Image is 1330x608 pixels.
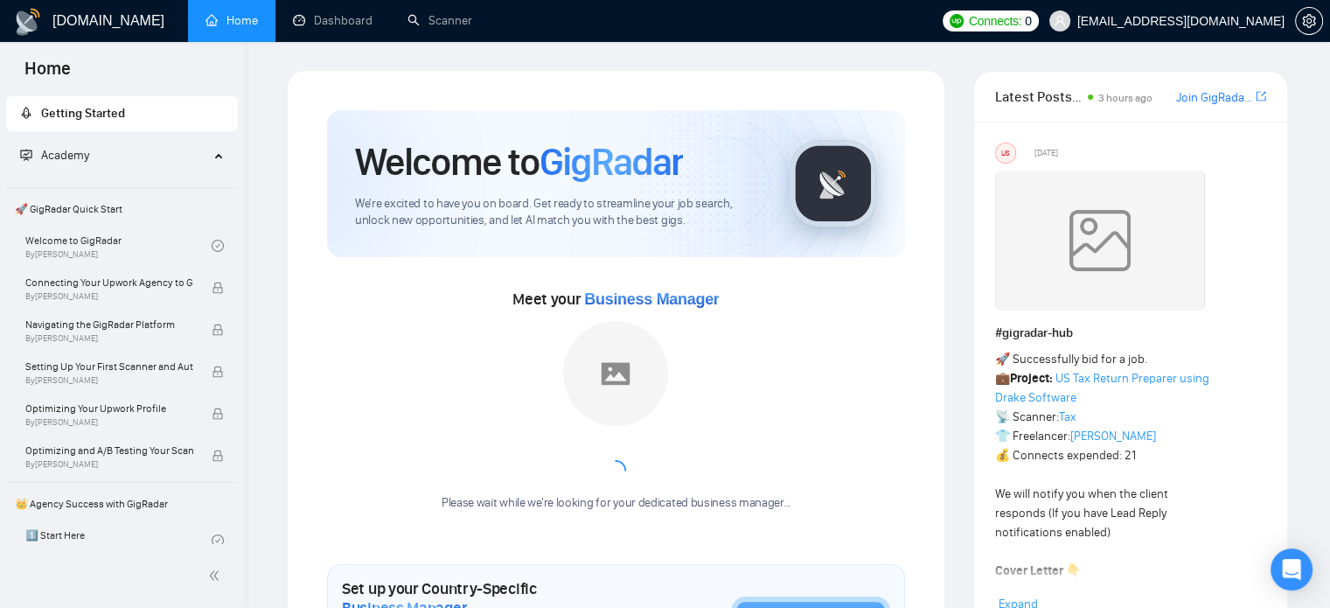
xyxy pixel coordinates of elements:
[1010,371,1053,386] strong: Project:
[563,321,668,426] img: placeholder.png
[25,227,212,265] a: Welcome to GigRadarBy[PERSON_NAME]
[407,13,472,28] a: searchScanner
[1098,92,1152,104] span: 3 hours ago
[205,13,258,28] a: homeHome
[1271,549,1313,591] div: Open Intercom Messenger
[1025,11,1032,31] span: 0
[1054,15,1066,27] span: user
[25,358,193,375] span: Setting Up Your First Scanner and Auto-Bidder
[995,171,1205,311] img: weqQh+iSagEgQAAAABJRU5ErkJggg==
[431,495,801,512] div: Please wait while we're looking for your dedicated business manager...
[584,290,719,308] span: Business Manager
[995,324,1266,343] h1: # gigradar-hub
[996,143,1015,163] div: US
[10,56,85,93] span: Home
[602,458,630,486] span: loading
[25,291,193,302] span: By [PERSON_NAME]
[20,149,32,161] span: fund-projection-screen
[208,567,226,584] span: double-left
[995,371,1209,405] a: US Tax Return Preparer using Drake Software
[8,192,236,227] span: 🚀 GigRadar Quick Start
[212,535,224,547] span: check-circle
[969,11,1021,31] span: Connects:
[1034,145,1058,161] span: [DATE]
[20,148,89,163] span: Academy
[25,417,193,428] span: By [PERSON_NAME]
[25,521,212,560] a: 1️⃣ Start Here
[1256,89,1266,103] span: export
[212,366,224,378] span: lock
[6,96,238,131] li: Getting Started
[950,14,964,28] img: upwork-logo.png
[995,86,1083,108] span: Latest Posts from the GigRadar Community
[25,459,193,470] span: By [PERSON_NAME]
[212,282,224,294] span: lock
[20,107,32,119] span: rocket
[212,240,224,252] span: check-circle
[41,106,125,121] span: Getting Started
[8,486,236,521] span: 👑 Agency Success with GigRadar
[995,563,1081,578] strong: Cover Letter 👇
[212,450,224,462] span: lock
[25,400,193,417] span: Optimizing Your Upwork Profile
[25,274,193,291] span: Connecting Your Upwork Agency to GigRadar
[540,138,683,185] span: GigRadar
[25,333,193,344] span: By [PERSON_NAME]
[512,290,719,309] span: Meet your
[25,316,193,333] span: Navigating the GigRadar Platform
[41,148,89,163] span: Academy
[212,324,224,336] span: lock
[212,408,224,420] span: lock
[1295,7,1323,35] button: setting
[25,442,193,459] span: Optimizing and A/B Testing Your Scanner for Better Results
[293,13,373,28] a: dashboardDashboard
[1070,429,1156,444] a: [PERSON_NAME]
[25,375,193,386] span: By [PERSON_NAME]
[355,138,683,185] h1: Welcome to
[1296,14,1322,28] span: setting
[1059,409,1076,424] a: Tax
[1256,88,1266,105] a: export
[1295,14,1323,28] a: setting
[790,140,877,227] img: gigradar-logo.png
[355,196,762,229] span: We're excited to have you on board. Get ready to streamline your job search, unlock new opportuni...
[1176,88,1252,108] a: Join GigRadar Slack Community
[14,8,42,36] img: logo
